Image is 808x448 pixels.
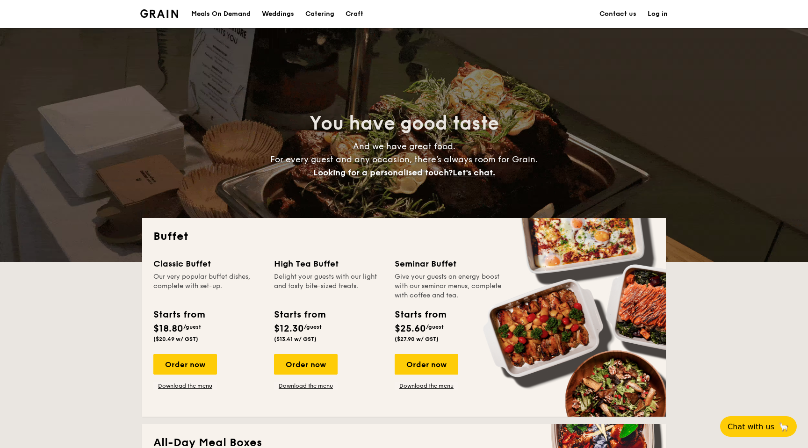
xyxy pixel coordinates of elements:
[274,354,338,375] div: Order now
[313,167,453,178] span: Looking for a personalised touch?
[153,336,198,342] span: ($20.49 w/ GST)
[274,382,338,390] a: Download the menu
[395,323,426,334] span: $25.60
[395,257,504,270] div: Seminar Buffet
[140,9,178,18] img: Grain
[270,141,538,178] span: And we have great food. For every guest and any occasion, there’s always room for Grain.
[274,257,383,270] div: High Tea Buffet
[728,422,774,431] span: Chat with us
[153,354,217,375] div: Order now
[395,336,439,342] span: ($27.90 w/ GST)
[153,229,655,244] h2: Buffet
[395,354,458,375] div: Order now
[274,308,325,322] div: Starts from
[140,9,178,18] a: Logotype
[153,323,183,334] span: $18.80
[426,324,444,330] span: /guest
[274,272,383,300] div: Delight your guests with our light and tasty bite-sized treats.
[153,272,263,300] div: Our very popular buffet dishes, complete with set-up.
[395,308,446,322] div: Starts from
[274,323,304,334] span: $12.30
[720,416,797,437] button: Chat with us🦙
[153,382,217,390] a: Download the menu
[453,167,495,178] span: Let's chat.
[395,272,504,300] div: Give your guests an energy boost with our seminar menus, complete with coffee and tea.
[153,257,263,270] div: Classic Buffet
[310,112,499,135] span: You have good taste
[153,308,204,322] div: Starts from
[395,382,458,390] a: Download the menu
[778,421,789,432] span: 🦙
[183,324,201,330] span: /guest
[274,336,317,342] span: ($13.41 w/ GST)
[304,324,322,330] span: /guest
